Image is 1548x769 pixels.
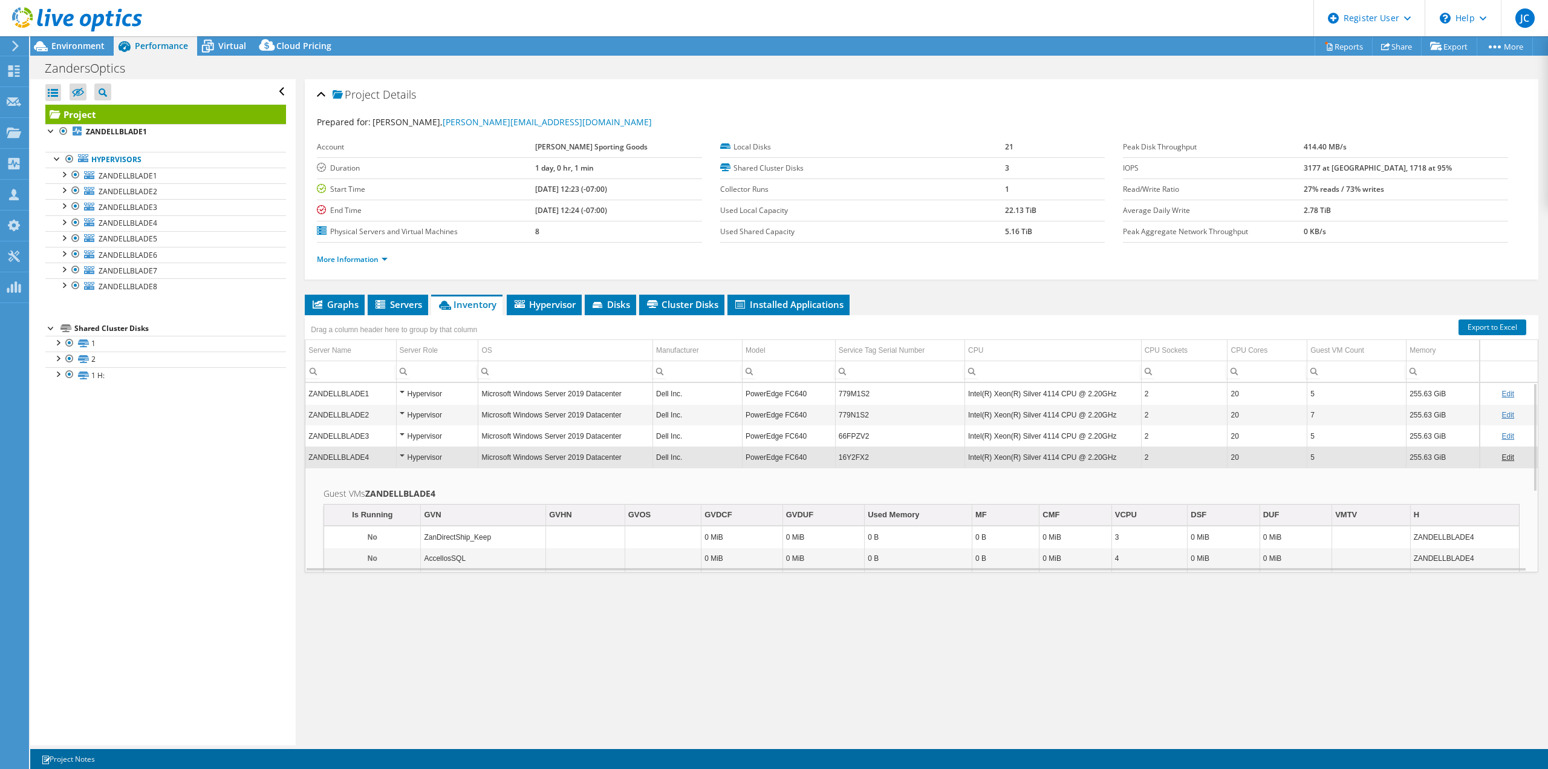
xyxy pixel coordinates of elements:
[478,404,653,425] td: Column OS, Value Microsoft Windows Server 2019 Datacenter
[1501,453,1514,462] a: Edit
[1307,361,1407,382] td: Column Guest VM Count, Filter cell
[99,234,157,244] span: ZANDELLBLADE5
[45,231,286,247] a: ZANDELLBLADE5
[421,527,546,548] td: Column GVN, Value ZanDirectShip_Keep
[396,340,478,361] td: Server Role Column
[865,548,972,569] td: Column Used Memory, Value 0 B
[1042,508,1059,522] div: CMF
[972,548,1039,569] td: Column MF, Value 0 B
[835,340,964,361] td: Service Tag Serial Number Column
[645,298,718,310] span: Cluster Disks
[701,548,783,569] td: Column GVDCF, Value 0 MiB
[45,352,286,367] a: 2
[396,447,478,468] td: Column Server Role, Value Hypervisor
[742,425,835,447] td: Column Model, Value PowerEdge FC640
[324,486,1520,501] h2: Guest VMs
[1231,343,1267,358] div: CPU Cores
[45,336,286,352] a: 1
[218,40,246,51] span: Virtual
[701,527,783,548] td: Column GVDCF, Value 0 MiB
[746,343,766,358] div: Model
[1372,37,1422,56] a: Share
[478,361,653,382] td: Column OS, Filter cell
[1307,383,1407,404] td: Column Guest VM Count, Value 5
[535,184,607,194] b: [DATE] 12:23 (-07:00)
[1039,527,1111,548] td: Column CMF, Value 0 MiB
[327,551,417,566] p: No
[865,527,972,548] td: Column Used Memory, Value 0 B
[546,527,625,548] td: Column GVHN, Value
[99,281,157,292] span: ZANDELLBLADE8
[1141,340,1228,361] td: CPU Sockets Column
[835,447,964,468] td: Column Service Tag Serial Number, Value 16Y2FX2
[653,425,743,447] td: Column Manufacturer, Value Dell Inc.
[1228,361,1307,382] td: Column CPU Cores, Filter cell
[653,404,743,425] td: Column Manufacturer, Value Dell Inc.
[317,183,535,195] label: Start Time
[45,247,286,263] a: ZANDELLBLADE6
[1501,390,1514,398] a: Edit
[1039,548,1111,569] td: Column CMF, Value 0 MiB
[1307,425,1407,447] td: Column Guest VM Count, Value 5
[45,263,286,278] a: ZANDELLBLADE7
[720,183,1005,195] label: Collector Runs
[324,505,421,526] td: Is Running Column
[1228,447,1307,468] td: Column CPU Cores, Value 20
[742,361,835,382] td: Column Model, Filter cell
[835,425,964,447] td: Column Service Tag Serial Number, Value 66FPZV2
[1407,383,1480,404] td: Column Memory, Value 255.63 GiB
[965,404,1142,425] td: Column CPU, Value Intel(R) Xeon(R) Silver 4114 CPU @ 2.20GHz
[372,116,652,128] span: [PERSON_NAME],
[1111,505,1187,526] td: VCPU Column
[135,40,188,51] span: Performance
[1515,8,1535,28] span: JC
[308,343,351,358] div: Server Name
[1141,425,1228,447] td: Column CPU Sockets, Value 2
[782,527,865,548] td: Column GVDUF, Value 0 MiB
[965,383,1142,404] td: Column CPU, Value Intel(R) Xeon(R) Silver 4114 CPU @ 2.20GHz
[1304,205,1331,215] b: 2.78 TiB
[839,343,925,358] div: Service Tag Serial Number
[1260,548,1332,569] td: Column DUF, Value 0 MiB
[317,254,388,264] a: More Information
[45,152,286,168] a: Hypervisors
[396,425,478,447] td: Column Server Role, Value Hypervisor
[1410,548,1519,569] td: Column H, Value ZANDELLBLADE4
[478,383,653,404] td: Column OS, Value Microsoft Windows Server 2019 Datacenter
[1191,508,1206,522] div: DSF
[400,450,475,465] div: Hypervisor
[1111,548,1187,569] td: Column VCPU, Value 4
[99,171,157,181] span: ZANDELLBLADE1
[317,205,535,217] label: End Time
[1304,142,1347,152] b: 414.40 MB/s
[1414,508,1419,522] div: H
[720,226,1005,238] label: Used Shared Capacity
[305,425,396,447] td: Column Server Name, Value ZANDELLBLADE3
[1005,142,1013,152] b: 21
[421,548,546,569] td: Column GVN, Value AccellosSQL
[1407,447,1480,468] td: Column Memory, Value 255.63 GiB
[1440,13,1451,24] svg: \n
[1407,361,1480,382] td: Column Memory, Filter cell
[305,315,1538,572] div: Data grid
[782,505,865,526] td: GVDUF Column
[868,508,919,522] div: Used Memory
[742,383,835,404] td: Column Model, Value PowerEdge FC640
[396,404,478,425] td: Column Server Role, Value Hypervisor
[972,505,1039,526] td: MF Column
[45,278,286,294] a: ZANDELLBLADE8
[865,505,972,526] td: Used Memory Column
[835,361,964,382] td: Column Service Tag Serial Number, Filter cell
[1477,37,1533,56] a: More
[1188,548,1260,569] td: Column DSF, Value 0 MiB
[1228,404,1307,425] td: Column CPU Cores, Value 20
[1260,505,1332,526] td: DUF Column
[546,548,625,569] td: Column GVHN, Value
[549,508,572,522] div: GVHN
[1332,527,1411,548] td: Column VMTV, Value
[513,298,576,310] span: Hypervisor
[39,62,144,75] h1: ZandersOptics
[1228,383,1307,404] td: Column CPU Cores, Value 20
[653,361,743,382] td: Column Manufacturer, Filter cell
[424,508,441,522] div: GVN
